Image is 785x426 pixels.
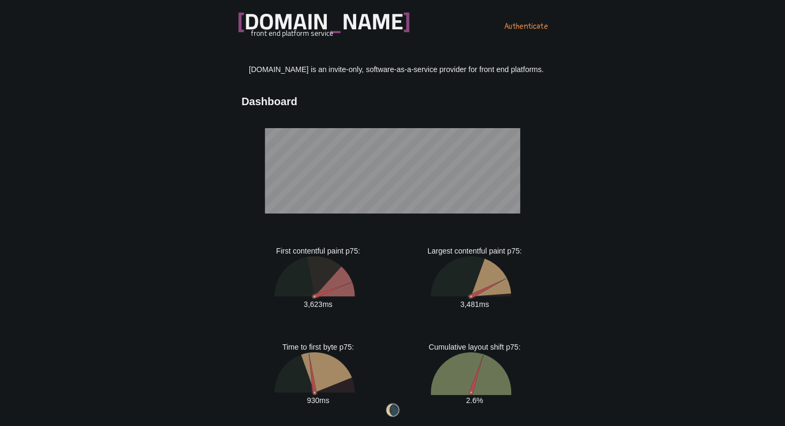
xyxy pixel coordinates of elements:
p: Time to first byte p75 : [275,342,354,352]
p: Cumulative layout shift p75 : [421,342,521,352]
a: Authenticate [504,20,547,33]
h2: Dashboard [241,96,544,107]
p: 3,481 ms [453,299,489,310]
p: [DOMAIN_NAME] is an invite-only, software-as-a-service provider for front end platforms. [241,64,544,75]
canvas: Error counts [265,128,520,214]
p: Largest contentful paint p75 : [420,246,522,256]
p: 3,623 ms [296,299,333,310]
p: First contentful paint p75 : [269,246,360,256]
button: Use light color scheme [383,403,403,417]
